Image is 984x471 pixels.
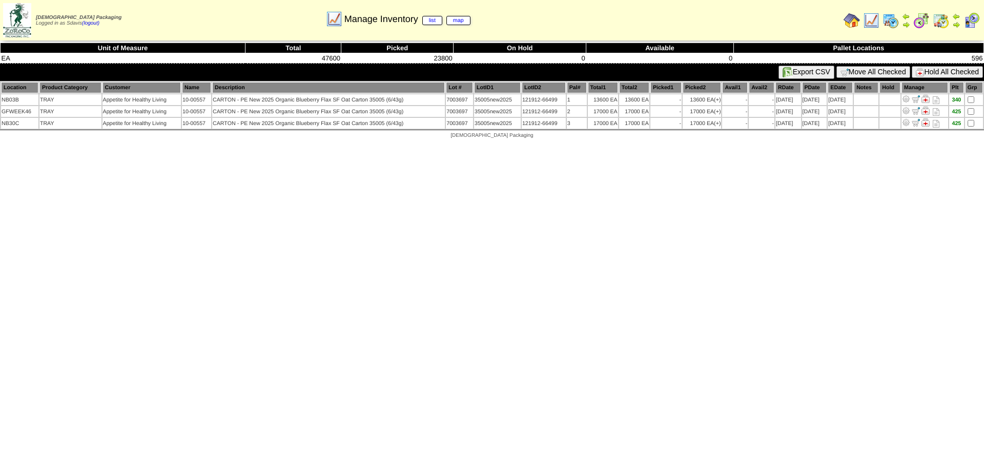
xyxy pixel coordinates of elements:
img: calendarcustomer.gif [963,12,980,29]
td: 17000 EA [683,106,721,117]
td: 17000 EA [588,118,618,129]
th: Avail1 [722,82,748,93]
th: Notes [854,82,878,93]
th: Total1 [588,82,618,93]
td: NB03B [1,94,38,105]
th: Unit of Measure [1,43,245,53]
img: line_graph.gif [326,11,342,27]
td: 10-00557 [182,118,211,129]
td: 35005new2025 [474,118,521,129]
td: TRAY [39,94,101,105]
th: Avail2 [749,82,774,93]
td: CARTON - PE New 2025 Organic Blueberry Flax SF Oat Carton 35005 (6/43g) [212,118,445,129]
div: (+) [714,120,721,127]
i: Note [933,120,939,128]
td: 0 [454,53,586,64]
span: Logged in as Sdavis [36,15,121,26]
td: - [722,94,748,105]
a: (logout) [82,21,99,26]
td: NB30C [1,118,38,129]
img: Move [912,95,920,103]
div: (+) [714,97,721,103]
td: TRAY [39,106,101,117]
div: 425 [950,109,963,115]
td: [DATE] [802,106,827,117]
td: 3 [567,118,587,129]
td: 17000 EA [588,106,618,117]
img: calendarblend.gif [913,12,930,29]
td: TRAY [39,118,101,129]
span: [DEMOGRAPHIC_DATA] Packaging [36,15,121,21]
th: EDate [828,82,853,93]
th: Hold [879,82,900,93]
th: Pal# [567,82,587,93]
td: - [749,94,774,105]
th: Location [1,82,38,93]
span: [DEMOGRAPHIC_DATA] Packaging [450,133,533,138]
img: Move [912,107,920,115]
td: 23800 [341,53,454,64]
td: 17000 EA [683,118,721,129]
a: list [422,16,442,25]
th: Available [586,43,733,53]
th: On Hold [454,43,586,53]
img: arrowleft.gif [902,12,910,21]
td: [DATE] [802,118,827,129]
td: 121912-66499 [522,106,566,117]
a: map [446,16,470,25]
td: [DATE] [775,94,801,105]
img: calendarinout.gif [933,12,949,29]
img: Adjust [902,95,910,103]
img: arrowright.gif [952,21,960,29]
th: Lot # [446,82,473,93]
td: [DATE] [775,118,801,129]
td: - [650,94,682,105]
img: zoroco-logo-small.webp [3,3,31,37]
img: cart.gif [840,68,849,76]
td: - [650,106,682,117]
td: 13600 EA [619,94,649,105]
td: 47600 [245,53,341,64]
th: Total [245,43,341,53]
td: 13600 EA [588,94,618,105]
td: 7003697 [446,106,473,117]
td: 0 [586,53,733,64]
span: Manage Inventory [344,14,470,25]
td: 7003697 [446,94,473,105]
th: Total2 [619,82,649,93]
td: CARTON - PE New 2025 Organic Blueberry Flax SF Oat Carton 35005 (6/43g) [212,106,445,117]
img: Adjust [902,118,910,127]
td: 1 [567,94,587,105]
td: - [722,106,748,117]
img: Manage Hold [921,118,930,127]
td: [DATE] [828,106,853,117]
img: line_graph.gif [863,12,879,29]
img: excel.gif [783,67,793,77]
th: Name [182,82,211,93]
td: [DATE] [828,94,853,105]
td: - [749,118,774,129]
td: GFWEEK46 [1,106,38,117]
td: [DATE] [802,94,827,105]
td: EA [1,53,245,64]
th: Description [212,82,445,93]
td: 7003697 [446,118,473,129]
img: calendarprod.gif [883,12,899,29]
td: 13600 EA [683,94,721,105]
th: Product Category [39,82,101,93]
td: 35005new2025 [474,106,521,117]
th: Plt [949,82,964,93]
button: Hold All Checked [912,66,983,78]
td: 121912-66499 [522,118,566,129]
th: Picked [341,43,454,53]
td: - [650,118,682,129]
td: - [749,106,774,117]
td: 121912-66499 [522,94,566,105]
td: - [722,118,748,129]
td: [DATE] [828,118,853,129]
td: Appetite for Healthy Living [102,94,181,105]
th: Pallet Locations [733,43,983,53]
th: Manage [901,82,948,93]
th: Customer [102,82,181,93]
td: [DATE] [775,106,801,117]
